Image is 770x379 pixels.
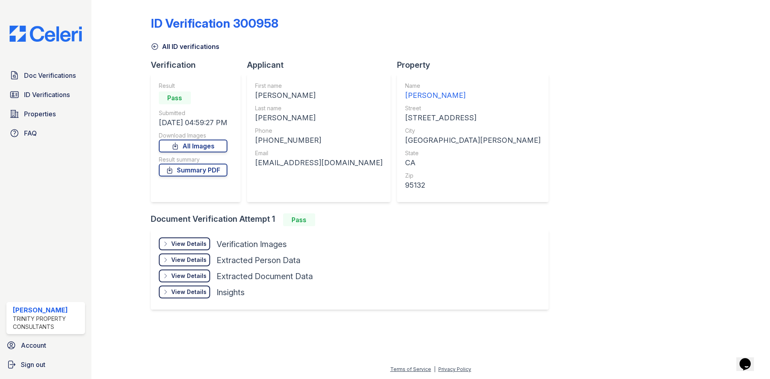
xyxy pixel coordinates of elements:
div: Extracted Document Data [217,271,313,282]
div: Trinity Property Consultants [13,315,82,331]
div: Download Images [159,132,227,140]
span: Account [21,340,46,350]
div: Submitted [159,109,227,117]
div: Applicant [247,59,397,71]
div: [PHONE_NUMBER] [255,135,383,146]
a: Account [3,337,88,353]
a: All Images [159,140,227,152]
div: View Details [171,240,207,248]
a: Terms of Service [390,366,431,372]
div: Pass [283,213,315,226]
div: CA [405,157,541,168]
img: CE_Logo_Blue-a8612792a0a2168367f1c8372b55b34899dd931a85d93a1a3d3e32e68fde9ad4.png [3,26,88,42]
div: ID Verification 300958 [151,16,278,30]
div: [DATE] 04:59:27 PM [159,117,227,128]
div: Result summary [159,156,227,164]
a: ID Verifications [6,87,85,103]
div: [PERSON_NAME] [255,112,383,124]
div: Name [405,82,541,90]
div: Document Verification Attempt 1 [151,213,555,226]
div: City [405,127,541,135]
div: Verification Images [217,239,287,250]
div: State [405,149,541,157]
span: Properties [24,109,56,119]
a: Privacy Policy [438,366,471,372]
a: Properties [6,106,85,122]
a: Sign out [3,357,88,373]
a: Doc Verifications [6,67,85,83]
div: [PERSON_NAME] [405,90,541,101]
div: Insights [217,287,245,298]
div: Property [397,59,555,71]
div: [GEOGRAPHIC_DATA][PERSON_NAME] [405,135,541,146]
div: [STREET_ADDRESS] [405,112,541,124]
div: [PERSON_NAME] [13,305,82,315]
div: First name [255,82,383,90]
a: All ID verifications [151,42,219,51]
div: Verification [151,59,247,71]
div: Email [255,149,383,157]
div: [PERSON_NAME] [255,90,383,101]
div: 95132 [405,180,541,191]
span: Doc Verifications [24,71,76,80]
div: Last name [255,104,383,112]
iframe: chat widget [736,347,762,371]
span: Sign out [21,360,45,369]
span: FAQ [24,128,37,138]
a: FAQ [6,125,85,141]
span: ID Verifications [24,90,70,99]
div: [EMAIL_ADDRESS][DOMAIN_NAME] [255,157,383,168]
a: Name [PERSON_NAME] [405,82,541,101]
a: Summary PDF [159,164,227,176]
div: Street [405,104,541,112]
div: Extracted Person Data [217,255,300,266]
div: View Details [171,272,207,280]
div: Result [159,82,227,90]
div: Zip [405,172,541,180]
div: Phone [255,127,383,135]
div: | [434,366,436,372]
div: Pass [159,91,191,104]
div: View Details [171,288,207,296]
div: View Details [171,256,207,264]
